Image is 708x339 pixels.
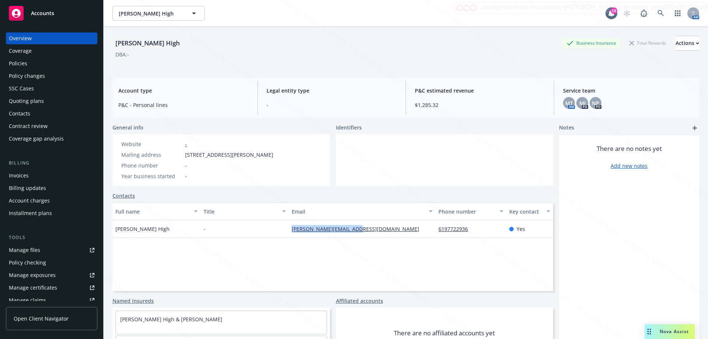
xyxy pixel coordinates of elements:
[6,294,97,306] a: Manage claims
[267,87,397,94] span: Legal entity type
[112,192,135,200] a: Contacts
[9,294,46,306] div: Manage claims
[6,3,97,24] a: Accounts
[517,225,525,233] span: Yes
[415,101,545,109] span: $1,285.32
[185,141,187,148] a: -
[201,203,289,220] button: Title
[6,207,97,219] a: Installment plans
[660,328,689,335] span: Nova Assist
[690,124,699,132] a: add
[6,170,97,181] a: Invoices
[9,83,34,94] div: SSC Cases
[6,182,97,194] a: Billing updates
[9,32,32,44] div: Overview
[6,83,97,94] a: SSC Cases
[6,32,97,44] a: Overview
[9,195,50,207] div: Account charges
[435,203,506,220] button: Phone number
[292,208,424,215] div: Email
[6,108,97,120] a: Contacts
[119,10,183,17] span: [PERSON_NAME] High
[336,297,383,305] a: Affiliated accounts
[653,6,668,21] a: Search
[31,10,54,16] span: Accounts
[579,99,586,107] span: MJ
[118,101,249,109] span: P&C - Personal lines
[9,58,27,69] div: Policies
[204,225,205,233] span: -
[289,203,435,220] button: Email
[597,144,662,153] span: There are no notes yet
[676,36,699,50] div: Actions
[115,208,190,215] div: Full name
[185,151,273,159] span: [STREET_ADDRESS][PERSON_NAME]
[645,324,654,339] div: Drag to move
[6,159,97,167] div: Billing
[645,324,695,339] button: Nova Assist
[6,58,97,69] a: Policies
[115,225,170,233] span: [PERSON_NAME] High
[9,182,46,194] div: Billing updates
[120,316,222,323] a: [PERSON_NAME] High & [PERSON_NAME]
[438,225,474,232] a: 6197722936
[112,297,154,305] a: Named insureds
[6,70,97,82] a: Policy changes
[509,208,542,215] div: Key contact
[611,162,648,170] a: Add new notes
[121,151,182,159] div: Mailing address
[9,133,64,145] div: Coverage gap analysis
[9,257,46,269] div: Policy checking
[9,120,48,132] div: Contract review
[626,38,670,48] div: Total Rewards
[6,95,97,107] a: Quoting plans
[506,203,553,220] button: Key contact
[394,329,495,338] span: There are no affiliated accounts yet
[9,45,32,57] div: Coverage
[6,133,97,145] a: Coverage gap analysis
[6,244,97,256] a: Manage files
[204,208,278,215] div: Title
[14,315,69,322] span: Open Client Navigator
[9,170,29,181] div: Invoices
[112,6,205,21] button: [PERSON_NAME] High
[6,257,97,269] a: Policy checking
[9,207,52,219] div: Installment plans
[636,6,651,21] a: Report a Bug
[6,234,97,241] div: Tools
[118,87,249,94] span: Account type
[121,172,182,180] div: Year business started
[563,87,693,94] span: Service team
[592,99,599,107] span: NP
[185,172,187,180] span: -
[9,108,30,120] div: Contacts
[676,36,699,51] button: Actions
[121,162,182,169] div: Phone number
[438,208,495,215] div: Phone number
[112,203,201,220] button: Full name
[6,282,97,294] a: Manage certificates
[563,38,620,48] div: Business Insurance
[9,70,45,82] div: Policy changes
[619,6,634,21] a: Start snowing
[611,7,617,14] div: 19
[292,225,425,232] a: [PERSON_NAME][EMAIL_ADDRESS][DOMAIN_NAME]
[336,124,362,131] span: Identifiers
[565,99,573,107] span: MT
[6,269,97,281] a: Manage exposures
[9,244,40,256] div: Manage files
[121,140,182,148] div: Website
[670,6,685,21] a: Switch app
[112,124,143,131] span: General info
[9,282,57,294] div: Manage certificates
[559,124,574,132] span: Notes
[115,51,129,58] div: DBA: -
[6,45,97,57] a: Coverage
[267,101,397,109] span: -
[112,38,183,48] div: [PERSON_NAME] High
[6,195,97,207] a: Account charges
[6,120,97,132] a: Contract review
[415,87,545,94] span: P&C estimated revenue
[9,95,44,107] div: Quoting plans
